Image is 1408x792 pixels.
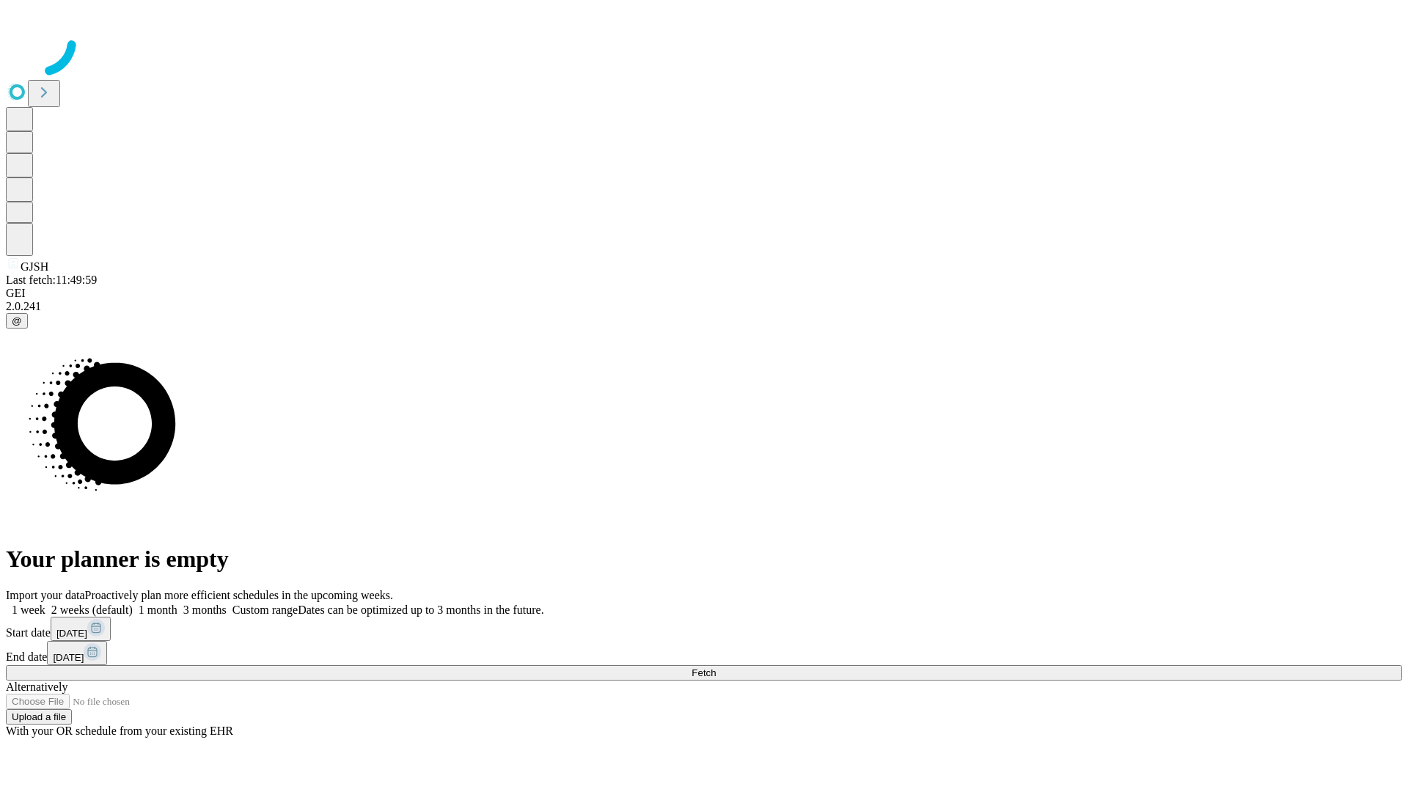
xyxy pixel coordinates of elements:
[6,287,1402,300] div: GEI
[51,617,111,641] button: [DATE]
[6,617,1402,641] div: Start date
[6,313,28,329] button: @
[6,274,97,286] span: Last fetch: 11:49:59
[12,315,22,326] span: @
[53,652,84,663] span: [DATE]
[21,260,48,273] span: GJSH
[6,300,1402,313] div: 2.0.241
[183,604,227,616] span: 3 months
[232,604,298,616] span: Custom range
[12,604,45,616] span: 1 week
[6,641,1402,665] div: End date
[6,725,233,737] span: With your OR schedule from your existing EHR
[6,665,1402,681] button: Fetch
[51,604,133,616] span: 2 weeks (default)
[139,604,177,616] span: 1 month
[6,709,72,725] button: Upload a file
[692,667,716,678] span: Fetch
[85,589,393,601] span: Proactively plan more efficient schedules in the upcoming weeks.
[56,628,87,639] span: [DATE]
[6,681,67,693] span: Alternatively
[6,546,1402,573] h1: Your planner is empty
[47,641,107,665] button: [DATE]
[298,604,543,616] span: Dates can be optimized up to 3 months in the future.
[6,589,85,601] span: Import your data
